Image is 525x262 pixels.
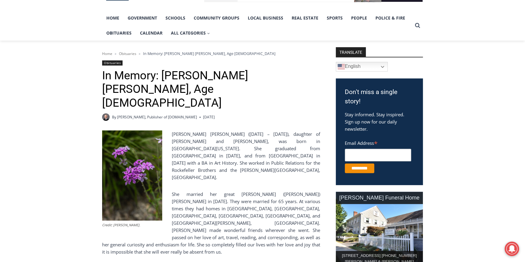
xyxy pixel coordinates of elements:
[203,114,215,120] time: [DATE]
[102,190,320,255] p: She married her great [PERSON_NAME] ([PERSON_NAME]) [PERSON_NAME] in [DATE]. They were married fo...
[2,62,59,85] span: Open Tues. - Sun. [PHONE_NUMBER]
[102,50,320,56] nav: Breadcrumbs
[336,192,423,204] div: [PERSON_NAME] Funeral Home
[157,60,278,73] span: Intern @ [DOMAIN_NAME]
[190,11,244,26] a: Community Groups
[244,11,287,26] a: Local Business
[178,2,217,27] a: Book [PERSON_NAME]'s Good Humor for Your Event
[167,26,214,41] button: Child menu of All Categories
[371,11,409,26] a: Police & Fire
[39,8,148,19] div: Book [PERSON_NAME]'s Good Humor for Your Drive by Birthday
[136,26,167,41] a: Calendar
[345,111,414,133] p: Stay informed. Stay inspired. Sign up now for our daily newsletter.
[412,20,423,31] button: View Search Form
[336,62,388,72] a: English
[338,63,345,70] img: en
[102,11,123,26] a: Home
[112,114,116,120] span: By
[347,11,371,26] a: People
[115,52,117,56] span: >
[117,114,197,120] a: [PERSON_NAME], Publisher of [DOMAIN_NAME]
[102,69,320,110] h1: In Memory: [PERSON_NAME] [PERSON_NAME], Age [DEMOGRAPHIC_DATA]
[287,11,323,26] a: Real Estate
[102,60,123,65] a: Obituaries
[102,51,112,56] a: Home
[345,87,414,106] h3: Don't miss a single story!
[0,60,60,75] a: Open Tues. - Sun. [PHONE_NUMBER]
[345,137,411,148] label: Email Address
[145,0,181,27] img: s_800_d653096d-cda9-4b24-94f4-9ae0c7afa054.jpeg
[102,222,162,228] figcaption: Credit: [PERSON_NAME].
[102,11,412,41] nav: Primary Navigation
[123,11,161,26] a: Government
[102,130,162,221] img: (PHOTO: Kim Eierman of EcoBeneficial designed and oversaw the installation of native plant beds f...
[143,51,275,56] span: In Memory: [PERSON_NAME] [PERSON_NAME], Age [DEMOGRAPHIC_DATA]
[119,51,136,56] a: Obituaries
[144,58,291,75] a: Intern @ [DOMAIN_NAME]
[323,11,347,26] a: Sports
[102,130,320,181] p: [PERSON_NAME] [PERSON_NAME] ([DATE] – [DATE]), daughter of [PERSON_NAME] and [PERSON_NAME], was b...
[336,47,366,57] strong: TRANSLATE
[139,52,141,56] span: >
[62,38,85,72] div: "the precise, almost orchestrated movements of cutting and assembling sushi and [PERSON_NAME] mak...
[183,6,209,23] h4: Book [PERSON_NAME]'s Good Humor for Your Event
[152,0,284,58] div: "[PERSON_NAME] and I covered the [DATE] Parade, which was a really eye opening experience as I ha...
[161,11,190,26] a: Schools
[102,113,110,121] a: Author image
[102,26,136,41] a: Obituaries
